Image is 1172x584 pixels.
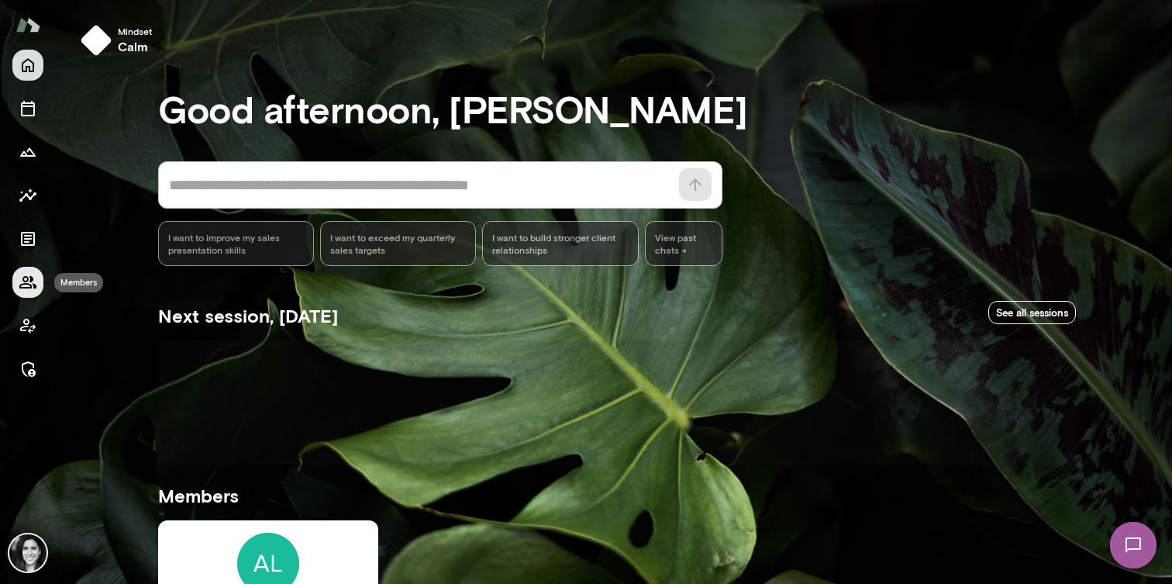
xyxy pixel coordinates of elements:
h3: Good afternoon, [PERSON_NAME] [158,87,1076,130]
img: mindset [81,25,112,56]
button: Manage [12,354,43,385]
h5: Members [158,483,1076,508]
div: Members [54,273,103,292]
button: Mindsetcalm [74,19,164,62]
img: Mento [16,10,40,40]
span: Mindset [118,25,152,37]
button: Insights [12,180,43,211]
img: Jamie Albers [9,534,47,572]
button: Home [12,50,43,81]
button: Members [12,267,43,298]
h6: calm [118,37,152,56]
span: I want to exceed my quarterly sales targets [330,231,466,256]
span: I want to improve my sales presentation skills [168,231,304,256]
button: Client app [12,310,43,341]
button: Sessions [12,93,43,124]
span: I want to build stronger client relationships [492,231,628,256]
div: I want to exceed my quarterly sales targets [320,221,476,266]
div: I want to improve my sales presentation skills [158,221,314,266]
h5: Next session, [DATE] [158,303,338,328]
span: View past chats -> [645,221,722,266]
div: I want to build stronger client relationships [482,221,638,266]
a: See all sessions [988,301,1076,325]
button: Growth Plan [12,136,43,168]
button: Documents [12,223,43,254]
